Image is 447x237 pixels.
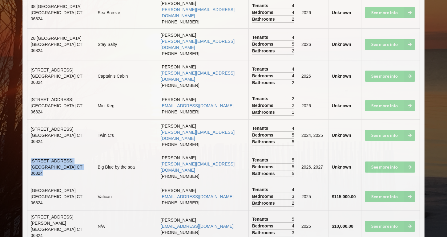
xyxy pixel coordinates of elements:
[157,119,248,151] td: [PERSON_NAME] [PHONE_NUMBER]
[31,67,73,72] span: [STREET_ADDRESS]
[298,183,328,210] td: 2025
[292,34,294,40] span: 4
[292,80,294,86] span: 2
[332,103,351,108] b: Unknown
[292,125,294,131] span: 4
[94,151,157,183] td: Big Blue by the sea
[161,161,235,173] a: [PERSON_NAME][EMAIL_ADDRESS][DOMAIN_NAME]
[252,16,276,22] span: Bathrooms
[94,183,157,210] td: Vatican
[94,60,157,92] td: Captain's Cabin
[157,183,248,210] td: [PERSON_NAME] [PHONE_NUMBER]
[298,92,328,119] td: 2026
[298,151,328,183] td: 2026, 2027
[292,193,294,199] span: 3
[252,9,275,15] span: Bedrooms
[332,194,356,199] b: $115,000.00
[252,66,270,72] span: Tenants
[292,96,294,102] span: 2
[292,9,294,15] span: 4
[31,133,83,144] span: [GEOGRAPHIC_DATA] , CT 06824
[31,215,73,226] span: [STREET_ADDRESS][PERSON_NAME]
[292,230,294,236] span: 3
[252,125,270,131] span: Tenants
[252,102,275,108] span: Bedrooms
[332,42,351,47] b: Unknown
[332,165,351,170] b: Unknown
[252,223,275,229] span: Bedrooms
[94,119,157,151] td: Twin C’s
[292,200,294,206] span: 2
[161,71,235,82] a: [PERSON_NAME][EMAIL_ADDRESS][DOMAIN_NAME]
[157,28,248,60] td: [PERSON_NAME] [PHONE_NUMBER]
[161,103,234,108] a: [EMAIL_ADDRESS][DOMAIN_NAME]
[252,41,275,47] span: Bedrooms
[252,186,270,193] span: Tenants
[161,39,235,50] a: [PERSON_NAME][EMAIL_ADDRESS][DOMAIN_NAME]
[252,34,270,40] span: Tenants
[31,194,83,205] span: [GEOGRAPHIC_DATA] , CT 06824
[332,224,353,229] b: $10,000.00
[292,139,294,145] span: 5
[252,157,270,163] span: Tenants
[31,74,83,85] span: [GEOGRAPHIC_DATA] , CT 06824
[332,74,351,79] b: Unknown
[252,73,275,79] span: Bedrooms
[31,10,83,21] span: [GEOGRAPHIC_DATA] , CT 06824
[292,223,294,229] span: 4
[252,164,275,170] span: Bedrooms
[292,170,294,177] span: 5
[252,96,270,102] span: Tenants
[298,119,328,151] td: 2024, 2025
[31,42,83,53] span: [GEOGRAPHIC_DATA] , CT 06824
[292,66,294,72] span: 4
[157,151,248,183] td: [PERSON_NAME] [PHONE_NUMBER]
[292,164,294,170] span: 5
[31,158,73,163] span: [STREET_ADDRESS]
[252,216,270,222] span: Tenants
[31,165,83,176] span: [GEOGRAPHIC_DATA] , CT 06824
[298,28,328,60] td: 2026
[292,48,294,54] span: 2
[94,28,157,60] td: Stay Salty
[157,60,248,92] td: [PERSON_NAME] [PHONE_NUMBER]
[252,200,276,206] span: Bathrooms
[161,7,235,18] a: [PERSON_NAME][EMAIL_ADDRESS][DOMAIN_NAME]
[252,193,275,199] span: Bedrooms
[157,92,248,119] td: [PERSON_NAME] [PHONE_NUMBER]
[31,103,83,114] span: [GEOGRAPHIC_DATA] , CT 06824
[252,132,275,138] span: Bedrooms
[161,194,234,199] a: [EMAIL_ADDRESS][DOMAIN_NAME]
[252,170,276,177] span: Bathrooms
[31,127,73,132] span: [STREET_ADDRESS]
[292,109,294,115] span: 1
[292,102,294,108] span: 2
[292,216,294,222] span: 5
[161,130,235,141] a: [PERSON_NAME][EMAIL_ADDRESS][DOMAIN_NAME]
[252,230,276,236] span: Bathrooms
[292,132,294,138] span: 5
[252,48,276,54] span: Bathrooms
[252,109,276,115] span: Bathrooms
[31,4,82,9] span: 38 [GEOGRAPHIC_DATA]
[31,36,82,41] span: 28 [GEOGRAPHIC_DATA]
[298,60,328,92] td: 2026
[252,2,270,9] span: Tenants
[292,157,294,163] span: 5
[31,97,73,102] span: [STREET_ADDRESS]
[94,92,157,119] td: Mini Keg
[292,73,294,79] span: 4
[292,41,294,47] span: 5
[252,139,276,145] span: Bathrooms
[31,188,76,193] span: [GEOGRAPHIC_DATA]
[332,10,351,15] b: Unknown
[292,186,294,193] span: 4
[292,2,294,9] span: 4
[161,224,234,229] a: [EMAIL_ADDRESS][DOMAIN_NAME]
[252,80,276,86] span: Bathrooms
[332,133,351,138] b: Unknown
[292,16,294,22] span: 2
